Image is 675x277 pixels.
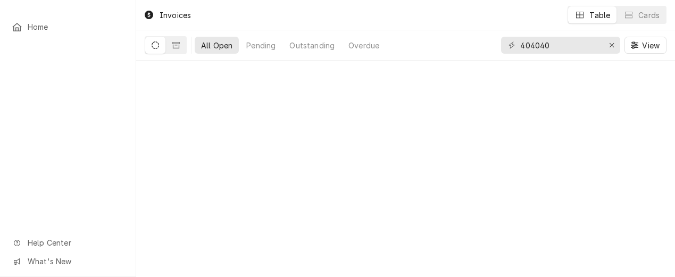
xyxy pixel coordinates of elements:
div: Cards [638,10,660,21]
div: All Open [201,40,232,51]
span: Home [28,21,124,32]
div: Outstanding [289,40,335,51]
div: Pending [246,40,276,51]
input: Keyword search [520,37,600,54]
button: View [624,37,666,54]
a: Home [6,18,129,36]
div: Overdue [348,40,379,51]
span: View [640,40,662,51]
a: Go to Help Center [6,234,129,251]
button: Erase input [603,37,620,54]
div: Table [589,10,610,21]
span: Help Center [28,237,123,248]
a: Go to What's New [6,253,129,270]
span: What's New [28,256,123,267]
